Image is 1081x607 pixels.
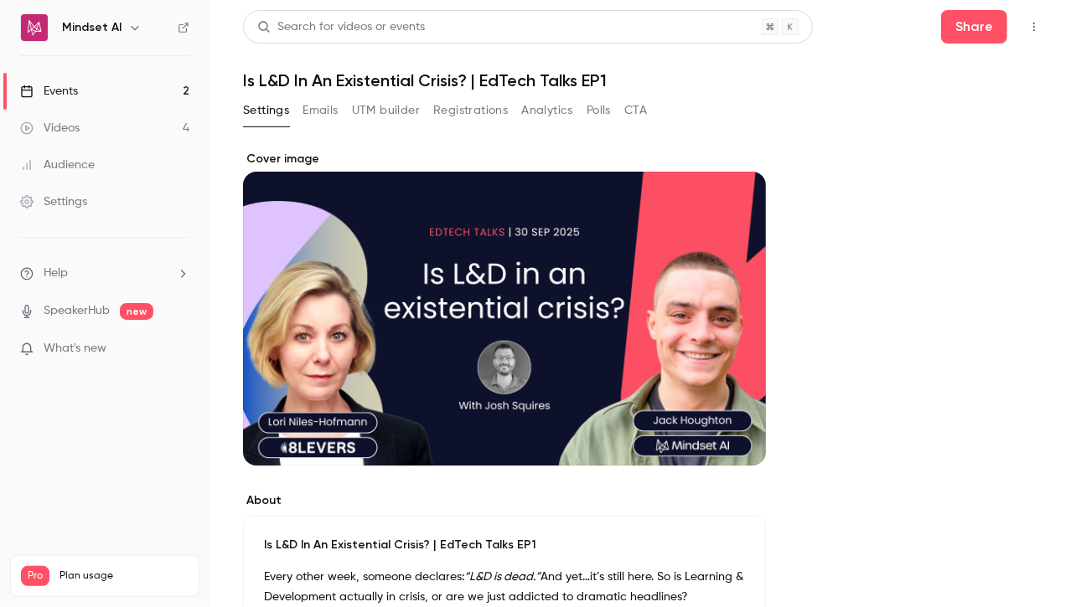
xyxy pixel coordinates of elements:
button: CTA [624,97,647,124]
button: Emails [303,97,338,124]
iframe: Noticeable Trigger [169,342,189,357]
p: Is L&D In An Existential Crisis? | EdTech Talks EP1 [264,537,745,553]
span: new [120,303,153,320]
li: help-dropdown-opener [20,265,189,282]
section: Cover image [243,151,766,466]
span: Pro [21,566,49,586]
label: Cover image [243,151,766,167]
p: Every other week, someone declares: And yet…it’s still here. So is Learning & Development actuall... [264,567,745,607]
label: About [243,492,766,509]
div: Events [20,83,78,100]
button: Registrations [433,97,508,124]
span: Plan usage [59,569,189,583]
a: SpeakerHub [44,302,110,320]
img: Mindset AI [21,14,48,41]
button: Analytics [521,97,573,124]
span: What's new [44,340,106,358]
button: UTM builder [352,97,420,124]
span: Help [44,265,68,282]
button: Polls [587,97,611,124]
div: Settings [20,193,87,210]
h1: Is L&D In An Existential Crisis? | EdTech Talks EP1 [243,70,1047,90]
button: Settings [243,97,289,124]
div: Audience [20,157,95,173]
div: Videos [20,120,80,136]
em: “L&D is dead.” [464,571,540,583]
div: Search for videos or events [257,18,425,36]
h6: Mindset AI [62,19,122,36]
button: Share [941,10,1007,44]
